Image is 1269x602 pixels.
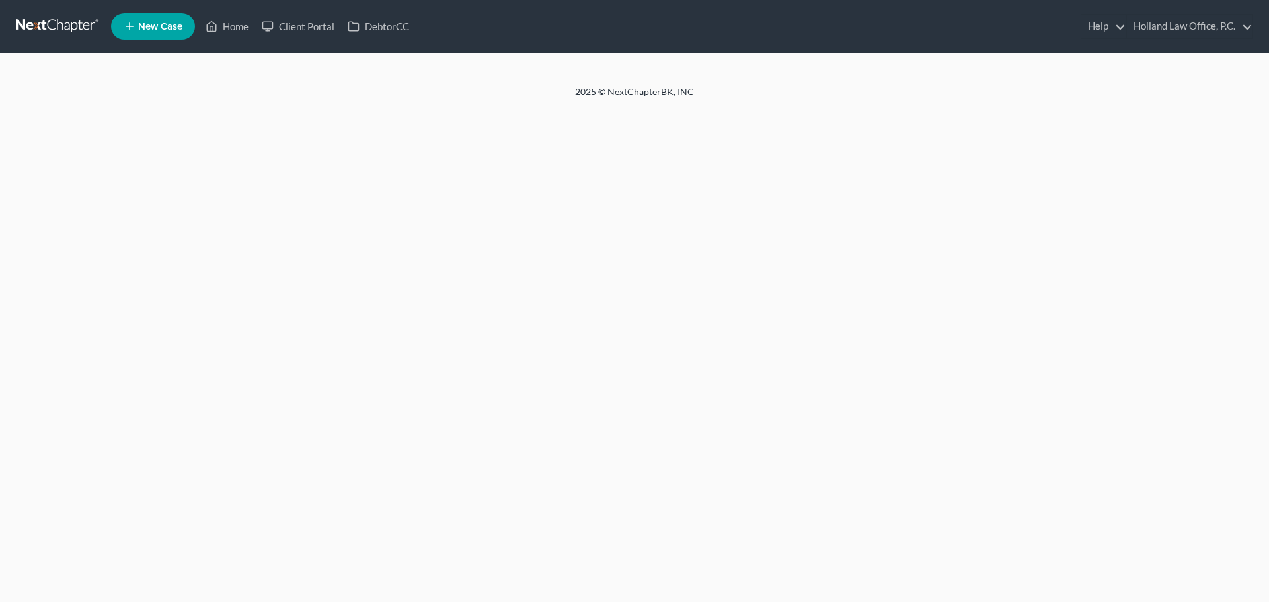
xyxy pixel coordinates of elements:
[111,13,195,40] new-legal-case-button: New Case
[1081,15,1126,38] a: Help
[1127,15,1252,38] a: Holland Law Office, P.C.
[258,85,1011,109] div: 2025 © NextChapterBK, INC
[255,15,341,38] a: Client Portal
[199,15,255,38] a: Home
[341,15,416,38] a: DebtorCC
